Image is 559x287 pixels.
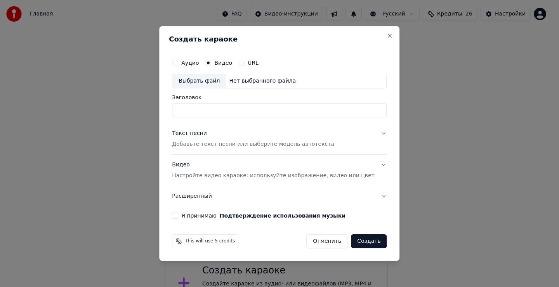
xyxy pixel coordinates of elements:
div: Текст песни [172,130,207,137]
div: Выбрать файл [172,74,226,88]
label: URL [248,60,259,66]
button: Отменить [306,234,348,248]
span: This will use 5 credits [185,238,235,244]
button: ВидеоНастройте видео караоке: используйте изображение, видео или цвет [172,155,387,186]
label: Заголовок [172,95,387,100]
button: Создать [351,234,387,248]
h2: Создать караоке [169,36,390,43]
div: Видео [172,161,374,180]
p: Настройте видео караоке: используйте изображение, видео или цвет [172,172,374,180]
button: Текст песниДобавьте текст песни или выберите модель автотекста [172,123,387,154]
button: Расширенный [172,186,387,206]
label: Я принимаю [181,213,345,218]
button: Я принимаю [220,213,345,218]
label: Видео [214,60,232,66]
label: Аудио [181,60,199,66]
p: Добавьте текст песни или выберите модель автотекста [172,140,334,148]
div: Нет выбранного файла [226,77,299,85]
